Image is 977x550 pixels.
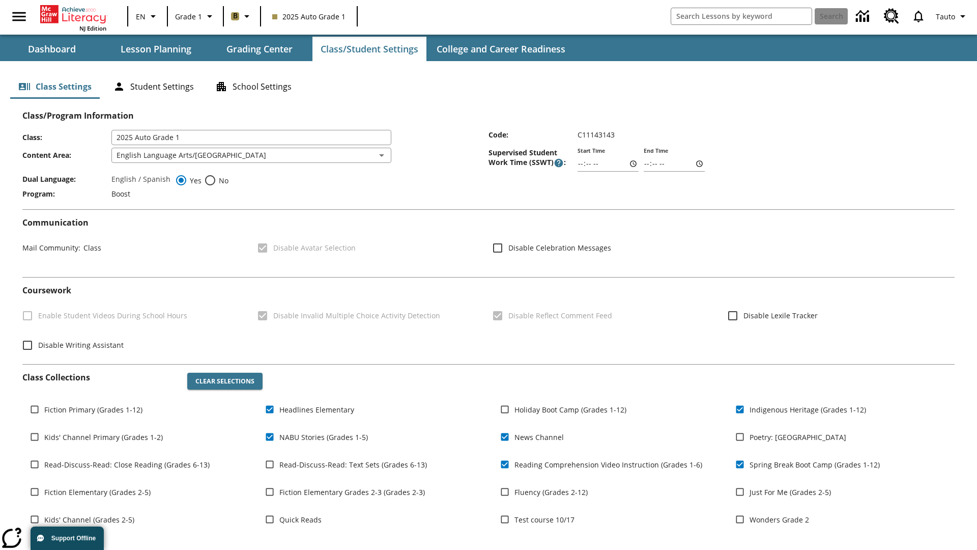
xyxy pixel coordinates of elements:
span: Class [80,243,101,253]
a: Notifications [905,3,932,30]
button: School Settings [207,74,300,99]
span: Kids' Channel (Grades 2-5) [44,514,134,525]
div: Coursework [22,286,955,355]
span: NABU Stories (Grades 1-5) [279,432,368,443]
button: Support Offline [31,527,104,550]
span: Read-Discuss-Read: Close Reading (Grades 6-13) [44,459,210,470]
span: Disable Writing Assistant [38,340,124,350]
span: Poetry: [GEOGRAPHIC_DATA] [750,432,846,443]
button: Language: EN, Select a language [131,7,164,25]
button: Profile/Settings [932,7,973,25]
div: Class/Student Settings [10,74,967,99]
button: Clear Selections [187,373,263,390]
button: Grade: Grade 1, Select a grade [171,7,220,25]
span: Disable Celebration Messages [508,242,611,253]
span: Quick Reads [279,514,322,525]
span: EN [136,11,146,22]
span: Test course 10/17 [514,514,574,525]
span: Indigenous Heritage (Grades 1-12) [750,404,866,415]
span: Disable Invalid Multiple Choice Activity Detection [273,310,440,321]
span: News Channel [514,432,564,443]
span: Spring Break Boot Camp (Grades 1-12) [750,459,880,470]
a: Home [40,4,106,24]
span: B [233,10,238,22]
span: Support Offline [51,535,96,542]
div: English Language Arts/[GEOGRAPHIC_DATA] [111,148,391,163]
button: Lesson Planning [105,37,207,61]
span: Fiction Elementary Grades 2-3 (Grades 2-3) [279,487,425,498]
a: Resource Center, Will open in new tab [878,3,905,30]
button: Open side menu [4,2,34,32]
span: Mail Community : [22,243,80,253]
span: Disable Avatar Selection [273,242,356,253]
button: Student Settings [105,74,202,99]
span: Reading Comprehension Video Instruction (Grades 1-6) [514,459,702,470]
span: Kids' Channel Primary (Grades 1-2) [44,432,163,443]
span: Disable Lexile Tracker [743,310,818,321]
span: Supervised Student Work Time (SSWT) : [489,148,578,168]
button: College and Career Readiness [428,37,573,61]
span: Code : [489,130,578,140]
span: Headlines Elementary [279,404,354,415]
span: Class : [22,132,111,142]
label: Start Time [578,147,605,155]
input: search field [671,8,812,24]
span: Fiction Elementary (Grades 2-5) [44,487,151,498]
span: Holiday Boot Camp (Grades 1-12) [514,404,626,415]
span: Boost [111,189,130,199]
span: NJ Edition [79,24,106,32]
div: Class/Program Information [22,121,955,201]
button: Boost Class color is light brown. Change class color [227,7,257,25]
span: Program : [22,189,111,199]
span: Content Area : [22,150,111,160]
span: Disable Reflect Comment Feed [508,310,612,321]
button: Supervised Student Work Time is the timeframe when students can take LevelSet and when lessons ar... [554,158,564,168]
span: Fiction Primary (Grades 1-12) [44,404,142,415]
label: End Time [644,147,668,155]
button: Dashboard [1,37,103,61]
div: Home [40,3,106,32]
span: Grade 1 [175,11,202,22]
span: No [216,175,228,186]
span: Read-Discuss-Read: Text Sets (Grades 6-13) [279,459,427,470]
span: Fluency (Grades 2-12) [514,487,588,498]
span: Tauto [936,11,955,22]
span: 2025 Auto Grade 1 [272,11,346,22]
div: Class Collections [22,365,955,543]
input: Class [111,130,391,145]
span: Yes [187,175,202,186]
a: Data Center [850,3,878,31]
span: Enable Student Videos During School Hours [38,310,187,321]
button: Class Settings [10,74,100,99]
button: Class/Student Settings [312,37,426,61]
span: Just For Me (Grades 2-5) [750,487,831,498]
h2: Communication [22,218,955,228]
h2: Class/Program Information [22,111,955,121]
label: English / Spanish [111,174,170,186]
h2: Course work [22,286,955,295]
div: Communication [22,218,955,269]
span: Wonders Grade 2 [750,514,809,525]
span: C11143143 [578,130,615,140]
button: Grading Center [209,37,310,61]
h2: Class Collections [22,373,179,382]
span: Dual Language : [22,174,111,184]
